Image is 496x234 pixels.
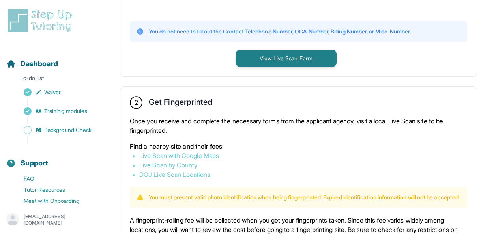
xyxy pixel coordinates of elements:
p: Once you receive and complete the necessary forms from the applicant agency, visit a local Live S... [130,116,467,135]
a: View Live Scan Form [236,54,337,62]
a: Meet with Onboarding Support [6,195,101,214]
p: You must present valid photo identification when being fingerprinted. Expired identification info... [149,193,460,201]
a: DOJ Live Scan Locations [139,171,210,178]
button: Support [3,145,97,172]
a: Training modules [6,106,101,117]
p: You do not need to fill out the Contact Telephone Number, OCA Number, Billing Number, or Misc. Nu... [149,28,411,35]
p: To-do list [3,74,97,85]
span: 2 [134,98,138,107]
span: Training modules [44,107,87,115]
span: Support [21,158,49,169]
a: Waiver [6,87,101,98]
span: Dashboard [21,58,58,69]
a: Dashboard [6,58,58,69]
button: [EMAIL_ADDRESS][DOMAIN_NAME] [6,213,94,227]
h2: Get Fingerprinted [149,97,212,110]
p: [EMAIL_ADDRESS][DOMAIN_NAME] [24,214,94,226]
span: Waiver [44,88,61,96]
a: Background Check [6,124,101,136]
img: logo [6,8,77,33]
button: Dashboard [3,46,97,72]
button: View Live Scan Form [236,50,337,67]
p: Find a nearby site and their fees: [130,141,467,151]
a: Live Scan by County [139,161,197,169]
span: Background Check [44,126,92,134]
a: Live Scan with Google Maps [139,152,219,160]
a: FAQ [6,173,101,184]
a: Tutor Resources [6,184,101,195]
